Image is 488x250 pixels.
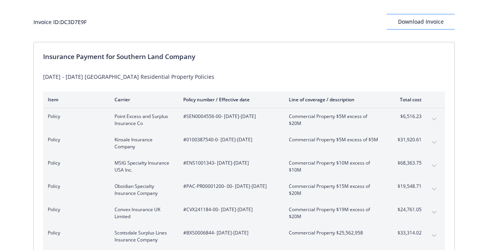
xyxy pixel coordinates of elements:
span: Scottsdale Surplus Lines Insurance Company [115,229,171,243]
span: Policy [48,183,102,190]
span: #BXS0006844 - [DATE]-[DATE] [183,229,276,236]
div: Total cost [392,96,422,103]
span: Policy [48,136,102,143]
div: Line of coverage / description [289,96,380,103]
div: PolicyPoint Excess and Surplus Insurance Co#SEN0004556-00- [DATE]-[DATE]Commercial Property $5M e... [43,108,445,132]
button: expand content [428,206,440,219]
span: Commercial Property $10M excess of $10M [289,160,380,174]
span: Policy [48,206,102,213]
span: $33,314.02 [392,229,422,236]
span: #CVX241184-00 - [DATE]-[DATE] [183,206,276,213]
button: Download Invoice [387,14,455,30]
span: Commercial Property $25,562,958 [289,229,380,236]
button: expand content [428,136,440,149]
span: Policy [48,229,102,236]
span: Commercial Property $19M excess of $20M [289,206,380,220]
span: #0100387540-0 - [DATE]-[DATE] [183,136,276,143]
span: Obsidian Specialty Insurance Company [115,183,171,197]
span: #ENS1001343 - [DATE]-[DATE] [183,160,276,167]
span: Point Excess and Surplus Insurance Co [115,113,171,127]
div: PolicyKinsale Insurance Company#0100387540-0- [DATE]-[DATE]Commercial Property $5M excess of $5M$... [43,132,445,155]
span: $6,516.23 [392,113,422,120]
span: $31,920.61 [392,136,422,143]
span: #PAC-PR00001200- 00 - [DATE]-[DATE] [183,183,276,190]
span: Convex Insurance UK Limited [115,206,171,220]
div: Policy number / Effective date [183,96,276,103]
button: expand content [428,160,440,172]
span: Commercial Property $15M excess of $20M [289,183,380,197]
div: PolicyConvex Insurance UK Limited#CVX241184-00- [DATE]-[DATE]Commercial Property $19M excess of $... [43,201,445,225]
div: Insurance Payment for Southern Land Company [43,52,445,62]
div: Item [48,96,102,103]
button: expand content [428,113,440,125]
span: Commercial Property $5M excess of $20M [289,113,380,127]
div: PolicyMSIG Specialty Insurance USA Inc.#ENS1001343- [DATE]-[DATE]Commercial Property $10M excess ... [43,155,445,178]
span: Commercial Property $5M excess of $5M [289,136,380,143]
div: Invoice ID: DC3D7E9F [33,18,87,26]
span: Kinsale Insurance Company [115,136,171,150]
div: Carrier [115,96,171,103]
span: #SEN0004556-00 - [DATE]-[DATE] [183,113,276,120]
div: PolicyObsidian Specialty Insurance Company#PAC-PR00001200- 00- [DATE]-[DATE]Commercial Property $... [43,178,445,201]
div: [DATE] - [DATE] [GEOGRAPHIC_DATA] Residential Property Policies [43,73,445,81]
span: $68,363.75 [392,160,422,167]
span: MSIG Specialty Insurance USA Inc. [115,160,171,174]
span: $24,761.05 [392,206,422,213]
button: expand content [428,229,440,242]
div: Download Invoice [387,14,455,29]
div: PolicyScottsdale Surplus Lines Insurance Company#BXS0006844- [DATE]-[DATE]Commercial Property $25... [43,225,445,248]
span: Policy [48,113,102,120]
span: Policy [48,160,102,167]
span: $19,548.71 [392,183,422,190]
button: expand content [428,183,440,195]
